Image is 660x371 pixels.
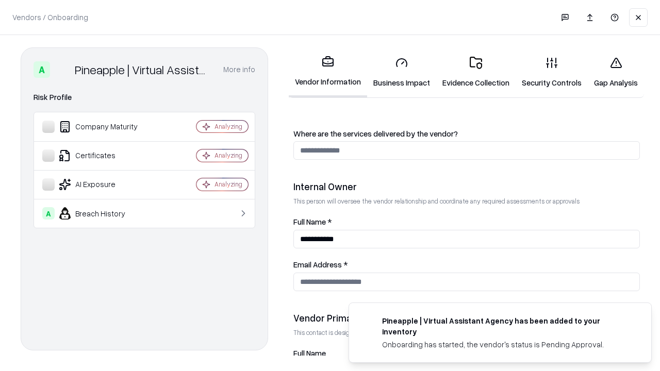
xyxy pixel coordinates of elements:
[42,207,166,220] div: Breach History
[42,207,55,220] div: A
[42,121,166,133] div: Company Maturity
[382,315,626,337] div: Pineapple | Virtual Assistant Agency has been added to your inventory
[293,130,640,138] label: Where are the services delivered by the vendor?
[214,122,242,131] div: Analyzing
[293,218,640,226] label: Full Name *
[293,180,640,193] div: Internal Owner
[293,312,640,324] div: Vendor Primary Contact
[214,180,242,189] div: Analyzing
[42,178,166,191] div: AI Exposure
[223,60,255,79] button: More info
[436,48,516,96] a: Evidence Collection
[293,197,640,206] p: This person will oversee the vendor relationship and coordinate any required assessments or appro...
[516,48,588,96] a: Security Controls
[293,349,640,357] label: Full Name
[293,328,640,337] p: This contact is designated to receive the assessment request from Shift
[75,61,211,78] div: Pineapple | Virtual Assistant Agency
[34,61,50,78] div: A
[588,48,644,96] a: Gap Analysis
[361,315,374,328] img: trypineapple.com
[214,151,242,160] div: Analyzing
[367,48,436,96] a: Business Impact
[34,91,255,104] div: Risk Profile
[293,261,640,268] label: Email Address *
[382,339,626,350] div: Onboarding has started, the vendor's status is Pending Approval.
[54,61,71,78] img: Pineapple | Virtual Assistant Agency
[12,12,88,23] p: Vendors / Onboarding
[42,149,166,162] div: Certificates
[289,47,367,97] a: Vendor Information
